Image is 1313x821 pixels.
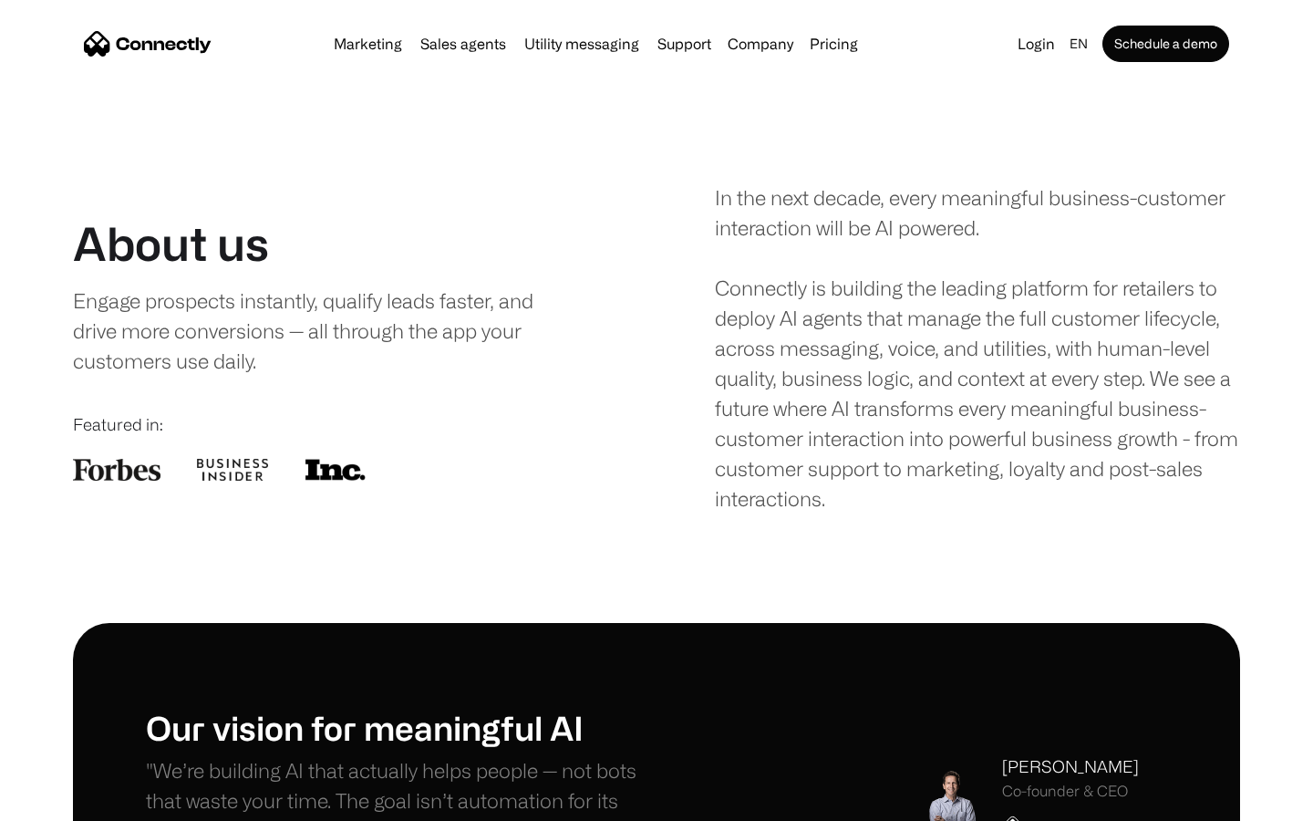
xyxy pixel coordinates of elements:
div: Featured in: [73,412,598,437]
div: In the next decade, every meaningful business-customer interaction will be AI powered. Connectly ... [715,182,1240,514]
a: Sales agents [413,36,513,51]
a: Pricing [802,36,865,51]
a: Schedule a demo [1102,26,1229,62]
div: Co-founder & CEO [1002,783,1139,800]
a: Support [650,36,719,51]
div: [PERSON_NAME] [1002,754,1139,779]
aside: Language selected: English [18,787,109,815]
div: en [1070,31,1088,57]
a: Marketing [326,36,409,51]
h1: Our vision for meaningful AI [146,708,656,747]
a: Utility messaging [517,36,646,51]
a: Login [1010,31,1062,57]
h1: About us [73,216,269,271]
div: Company [728,31,793,57]
div: Engage prospects instantly, qualify leads faster, and drive more conversions — all through the ap... [73,286,572,376]
ul: Language list [36,789,109,815]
